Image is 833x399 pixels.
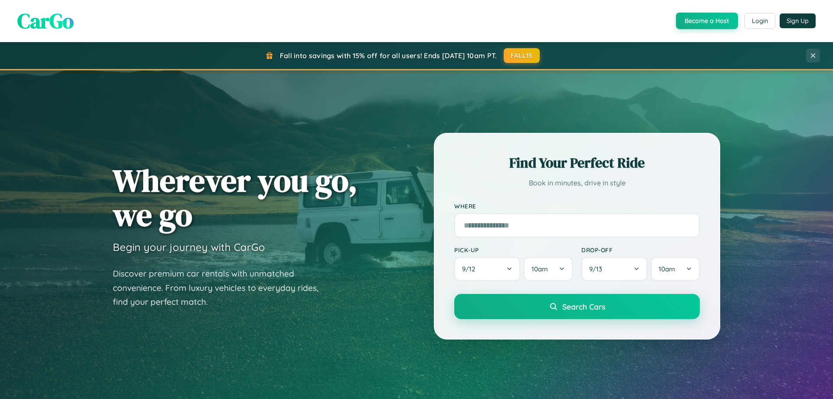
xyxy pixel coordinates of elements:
[589,265,607,273] span: 9 / 13
[780,13,816,28] button: Sign Up
[462,265,479,273] span: 9 / 12
[454,246,573,254] label: Pick-up
[454,202,700,210] label: Where
[454,294,700,319] button: Search Cars
[744,13,775,29] button: Login
[504,48,540,63] button: FALL15
[280,51,497,60] span: Fall into savings with 15% off for all users! Ends [DATE] 10am PT.
[659,265,675,273] span: 10am
[454,177,700,189] p: Book in minutes, drive in style
[454,153,700,172] h2: Find Your Perfect Ride
[113,267,330,309] p: Discover premium car rentals with unmatched convenience. From luxury vehicles to everyday rides, ...
[531,265,548,273] span: 10am
[113,163,357,232] h1: Wherever you go, we go
[581,257,647,281] button: 9/13
[581,246,700,254] label: Drop-off
[17,7,74,35] span: CarGo
[454,257,520,281] button: 9/12
[113,241,265,254] h3: Begin your journey with CarGo
[651,257,700,281] button: 10am
[524,257,573,281] button: 10am
[562,302,605,311] span: Search Cars
[676,13,738,29] button: Become a Host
